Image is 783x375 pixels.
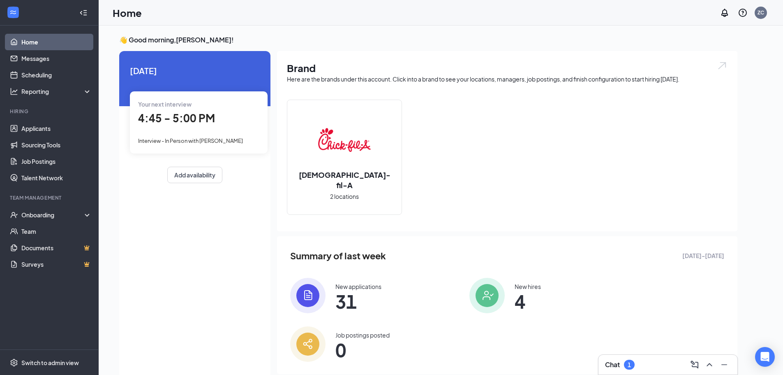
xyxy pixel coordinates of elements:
span: [DATE] - [DATE] [682,251,724,260]
span: Interview - In Person with [PERSON_NAME] [138,137,243,144]
svg: Analysis [10,87,18,95]
img: open.6027fd2a22e1237b5b06.svg [717,61,728,70]
div: ZC [758,9,764,16]
svg: ComposeMessage [690,360,700,370]
div: New applications [335,282,381,291]
span: 4:45 - 5:00 PM [138,111,215,125]
a: Job Postings [21,153,92,170]
span: 31 [335,294,381,309]
div: Onboarding [21,211,85,219]
div: Hiring [10,108,90,115]
div: 1 [628,361,631,368]
div: Team Management [10,194,90,201]
a: Sourcing Tools [21,137,92,153]
a: SurveysCrown [21,256,92,273]
span: 0 [335,342,390,357]
svg: QuestionInfo [738,8,748,18]
div: Switch to admin view [21,359,79,367]
div: Open Intercom Messenger [755,347,775,367]
h1: Home [113,6,142,20]
img: icon [290,326,326,362]
span: Summary of last week [290,249,386,263]
h1: Brand [287,61,728,75]
div: Here are the brands under this account. Click into a brand to see your locations, managers, job p... [287,75,728,83]
span: [DATE] [130,64,260,77]
a: Home [21,34,92,50]
h3: 👋 Good morning, [PERSON_NAME] ! [119,35,737,44]
div: New hires [515,282,541,291]
span: 2 locations [330,192,359,201]
h2: [DEMOGRAPHIC_DATA]-fil-A [287,170,402,190]
svg: UserCheck [10,211,18,219]
svg: ChevronUp [704,360,714,370]
svg: Collapse [79,9,88,17]
a: Messages [21,50,92,67]
button: Add availability [167,167,222,183]
svg: WorkstreamLogo [9,8,17,16]
button: ChevronUp [703,358,716,371]
button: ComposeMessage [688,358,701,371]
img: Chick-fil-A [318,114,371,166]
svg: Minimize [719,360,729,370]
div: Reporting [21,87,92,95]
img: icon [290,278,326,313]
a: Talent Network [21,170,92,186]
a: Scheduling [21,67,92,83]
h3: Chat [605,360,620,369]
svg: Settings [10,359,18,367]
a: DocumentsCrown [21,240,92,256]
a: Team [21,223,92,240]
span: 4 [515,294,541,309]
div: Job postings posted [335,331,390,339]
img: icon [469,278,505,313]
svg: Notifications [720,8,730,18]
span: Your next interview [138,100,192,108]
button: Minimize [718,358,731,371]
a: Applicants [21,120,92,137]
